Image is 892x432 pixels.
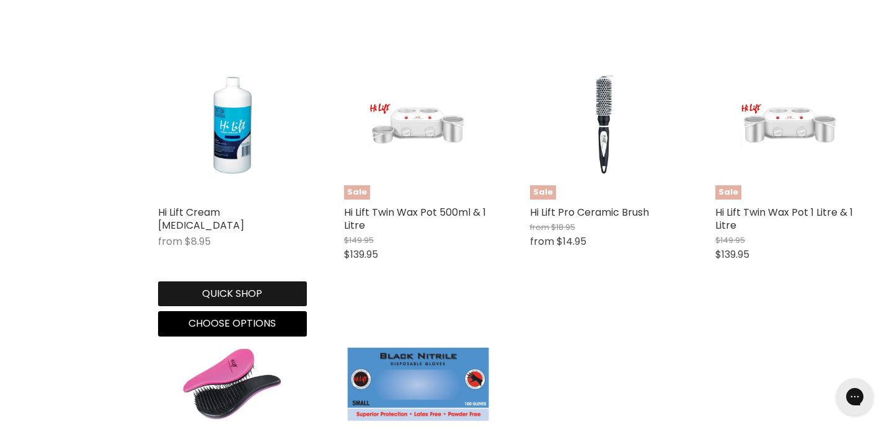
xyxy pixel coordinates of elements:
[715,185,741,200] span: Sale
[530,234,554,249] span: from
[158,51,307,200] a: Hi Lift Cream Peroxide
[551,221,575,233] span: $18.95
[188,316,276,330] span: Choose options
[740,51,839,200] img: Hi Lift Twin Wax Pot 1 Litre & 1 Litre
[185,234,211,249] span: $8.95
[557,234,586,249] span: $14.95
[158,281,307,306] button: Quick shop
[158,311,307,336] button: Choose options
[344,247,378,262] span: $139.95
[344,51,493,200] a: Hi Lift Twin Wax Pot 500ml & 1 LitreSale
[715,247,749,262] span: $139.95
[530,51,679,200] a: Hi Lift Pro Ceramic BrushSale
[344,205,486,232] a: Hi Lift Twin Wax Pot 500ml & 1 Litre
[158,205,244,232] a: Hi Lift Cream [MEDICAL_DATA]
[530,205,649,219] a: Hi Lift Pro Ceramic Brush
[715,234,745,246] span: $149.95
[830,374,880,420] iframe: Gorgias live chat messenger
[344,234,374,246] span: $149.95
[554,51,653,200] img: Hi Lift Pro Ceramic Brush
[715,51,864,200] a: Hi Lift Twin Wax Pot 1 Litre & 1 LitreSale
[344,185,370,200] span: Sale
[715,205,853,232] a: Hi Lift Twin Wax Pot 1 Litre & 1 Litre
[530,185,556,200] span: Sale
[158,234,182,249] span: from
[369,51,468,200] img: Hi Lift Twin Wax Pot 500ml & 1 Litre
[530,221,549,233] span: from
[183,51,282,200] img: Hi Lift Cream Peroxide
